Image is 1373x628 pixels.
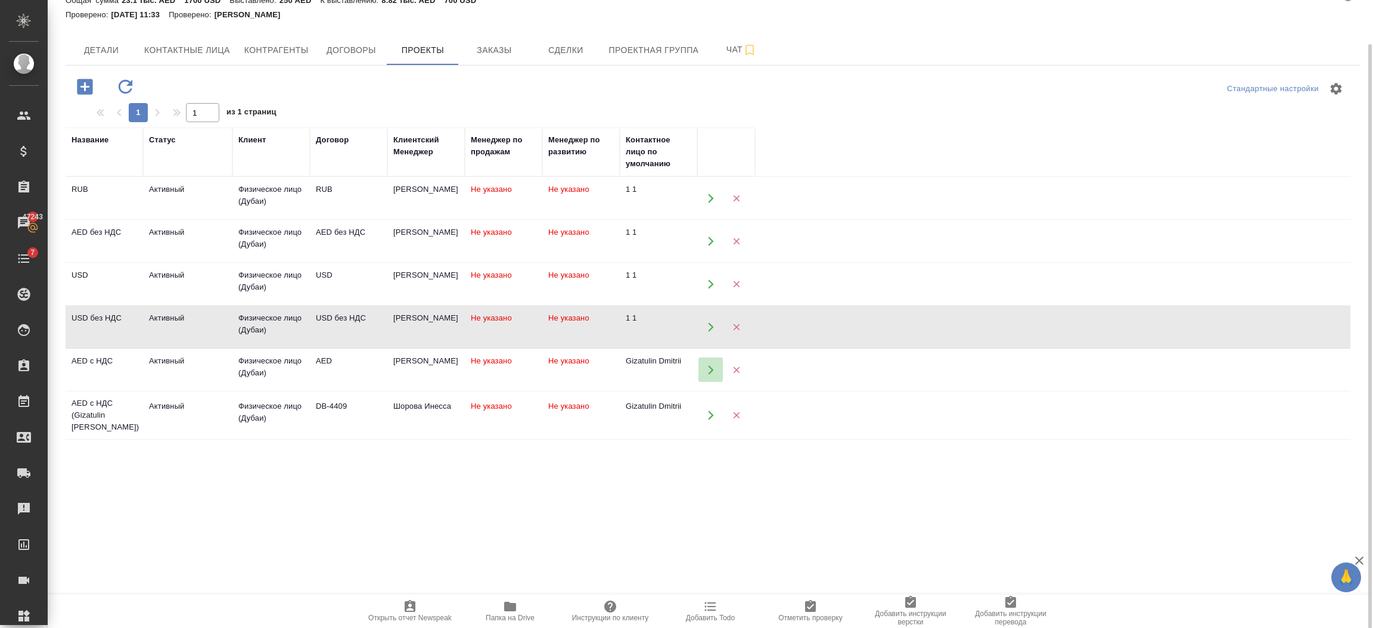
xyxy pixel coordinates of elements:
button: 🙏 [1331,562,1361,592]
div: AED с НДС [72,355,137,367]
span: Не указано [471,402,512,411]
div: RUB [316,184,381,195]
span: Папка на Drive [486,614,535,622]
div: split button [1224,80,1322,98]
span: Не указано [471,228,512,237]
div: AED [316,355,381,367]
div: 1 1 [626,269,691,281]
div: Активный [149,226,226,238]
button: Обновить данные [109,74,142,99]
div: Менеджер по продажам [471,134,536,158]
span: Отметить проверку [778,614,842,622]
div: Договор [316,134,349,146]
button: Удалить [724,315,748,339]
button: Открыть [698,357,723,382]
span: Не указано [548,228,589,237]
div: 1 1 [626,312,691,324]
span: Не указано [548,356,589,365]
div: [PERSON_NAME] [393,226,459,238]
div: Менеджер по развитию [548,134,614,158]
button: Открыть [698,186,723,210]
p: [PERSON_NAME] [215,10,290,19]
span: Детали [73,43,130,58]
span: Не указано [548,271,589,279]
button: Папка на Drive [460,595,560,628]
button: Отметить проверку [760,595,861,628]
div: [PERSON_NAME] [393,184,459,195]
span: Не указано [471,313,512,322]
div: Контактное лицо по умолчанию [626,134,691,170]
button: Удалить [724,229,748,253]
div: Физическое лицо (Дубаи) [238,355,304,379]
div: Активный [149,269,226,281]
button: Открыть [698,229,723,253]
p: Проверено: [66,10,111,19]
div: 1 1 [626,184,691,195]
span: Инструкции по клиенту [572,614,649,622]
span: из 1 страниц [226,105,277,122]
span: Проекты [394,43,451,58]
button: Открыть [698,403,723,428]
div: [PERSON_NAME] [393,269,459,281]
span: Не указано [548,185,589,194]
div: Активный [149,184,226,195]
div: [PERSON_NAME] [393,312,459,324]
button: Открыть [698,315,723,339]
div: DB-4409 [316,400,381,412]
span: Договоры [322,43,380,58]
button: Добавить Todo [660,595,760,628]
p: Проверено: [169,10,215,19]
button: Добавить инструкции перевода [961,595,1061,628]
span: Настроить таблицу [1322,74,1350,103]
div: Физическое лицо (Дубаи) [238,184,304,207]
div: USD без НДС [72,312,137,324]
div: AED без НДС [316,226,381,238]
span: Добавить инструкции верстки [868,610,953,626]
div: Активный [149,400,226,412]
button: Открыть отчет Newspeak [360,595,460,628]
span: Не указано [471,185,512,194]
div: USD без НДС [316,312,381,324]
div: Шорова Инесса [393,400,459,412]
span: Не указано [471,271,512,279]
span: Открыть отчет Newspeak [368,614,452,622]
div: [PERSON_NAME] [393,355,459,367]
div: Gizatulin Dmitrii [626,355,691,367]
div: Физическое лицо (Дубаи) [238,312,304,336]
div: Gizatulin Dmitrii [626,400,691,412]
button: Удалить [724,403,748,428]
a: 47243 [3,208,45,238]
span: Проектная группа [608,43,698,58]
span: Чат [713,42,770,57]
a: 7 [3,244,45,273]
div: Статус [149,134,176,146]
svg: Подписаться [743,43,757,57]
span: Контрагенты [244,43,309,58]
button: Открыть [698,272,723,296]
button: Инструкции по клиенту [560,595,660,628]
div: 1 1 [626,226,691,238]
div: Физическое лицо (Дубаи) [238,400,304,424]
span: Контактные лица [144,43,230,58]
p: [DATE] 11:33 [111,10,169,19]
div: AED c НДС (Gizatulin [PERSON_NAME]) [72,397,137,433]
div: USD [316,269,381,281]
span: 7 [23,247,42,259]
button: Удалить [724,186,748,210]
div: AED без НДС [72,226,137,238]
span: Сделки [537,43,594,58]
span: 47243 [15,211,50,223]
span: Заказы [465,43,523,58]
button: Удалить [724,272,748,296]
button: Добавить инструкции верстки [861,595,961,628]
div: Название [72,134,108,146]
div: USD [72,269,137,281]
span: Не указано [471,356,512,365]
div: Физическое лицо (Дубаи) [238,269,304,293]
button: Добавить проект [69,74,101,99]
div: Клиент [238,134,266,146]
span: Не указано [548,402,589,411]
button: Удалить [724,357,748,382]
span: Не указано [548,313,589,322]
div: RUB [72,184,137,195]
